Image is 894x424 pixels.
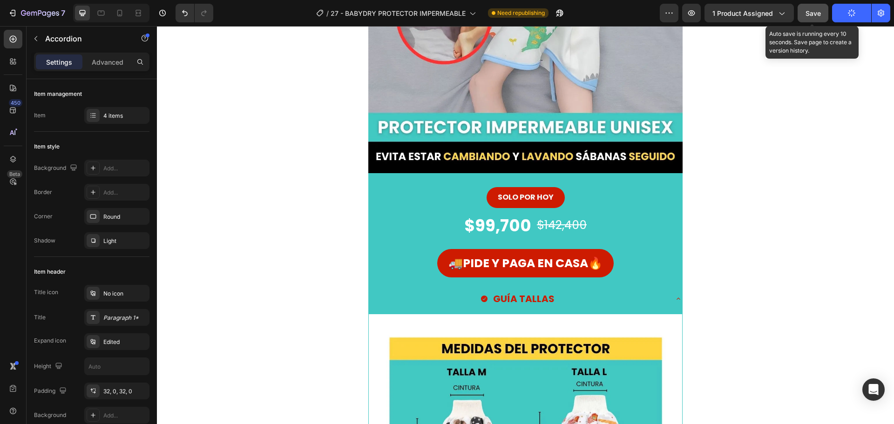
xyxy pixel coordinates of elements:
[341,166,397,176] strong: SOLO POR HOY
[103,411,147,420] div: Add...
[7,170,22,178] div: Beta
[34,142,60,151] div: Item style
[85,358,149,375] input: Auto
[306,188,375,211] div: $99,700
[34,236,55,245] div: Shadow
[291,229,306,245] strong: 🚚
[379,191,431,208] div: $142,400
[103,188,147,197] div: Add...
[61,7,65,19] p: 7
[862,378,885,401] div: Open Intercom Messenger
[336,264,398,281] p: GUÍA TALLAS
[157,26,894,424] iframe: Design area
[330,161,408,182] button: <p><span style="background-color:rgba(255,255,255,0);color:#F4F4F4;"><strong>SOLO POR HOY</strong...
[798,4,828,22] button: Save
[34,411,66,419] div: Background
[34,268,66,276] div: Item header
[103,289,147,298] div: No icon
[34,385,68,397] div: Padding
[326,8,329,18] span: /
[704,4,794,22] button: 1 product assigned
[331,8,466,18] span: 27 - BABYDRY PROTECTOR IMPERMEABLE
[34,288,58,296] div: Title icon
[103,314,147,322] div: Paragraph 1*
[103,338,147,346] div: Edited
[46,57,72,67] p: Settings
[34,212,53,221] div: Corner
[497,9,545,17] span: Need republishing
[103,213,147,221] div: Round
[103,112,147,120] div: 4 items
[176,4,213,22] div: Undo/Redo
[34,313,46,322] div: Title
[712,8,773,18] span: 1 product assigned
[103,164,147,173] div: Add...
[103,387,147,396] div: 32, 0, 32, 0
[431,229,446,245] strong: 🔥
[92,57,123,67] p: Advanced
[34,360,64,373] div: Height
[34,188,52,196] div: Border
[4,4,69,22] button: 7
[806,9,821,17] span: Save
[34,90,82,98] div: Item management
[34,162,79,175] div: Background
[9,99,22,107] div: 450
[34,111,46,120] div: Item
[103,237,147,245] div: Light
[306,229,431,245] strong: PIDE Y PAGA EN CASA
[34,337,66,345] div: Expand icon
[45,33,124,44] p: Accordion
[280,223,457,251] button: <p><strong>🚚 </strong><span style="color:#FFFFFF;"><strong>PIDE Y PAGA EN CASA</strong></span><st...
